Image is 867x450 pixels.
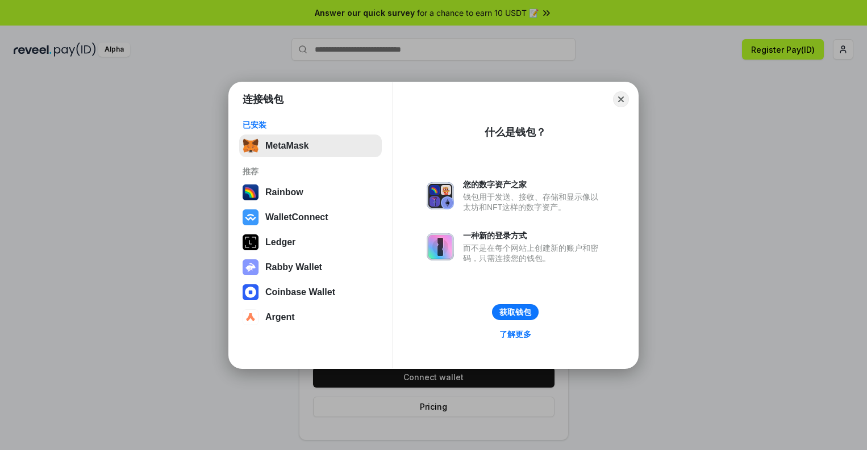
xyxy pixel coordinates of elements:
img: svg+xml,%3Csvg%20width%3D%2228%22%20height%3D%2228%22%20viewBox%3D%220%200%2028%2028%22%20fill%3D... [243,284,259,300]
img: svg+xml,%3Csvg%20width%3D%22120%22%20height%3D%22120%22%20viewBox%3D%220%200%20120%20120%22%20fil... [243,184,259,200]
div: Argent [265,312,295,322]
img: svg+xml,%3Csvg%20width%3D%2228%22%20height%3D%2228%22%20viewBox%3D%220%200%2028%2028%22%20fill%3D... [243,209,259,225]
div: Rabby Wallet [265,262,322,272]
div: 推荐 [243,166,378,176]
img: svg+xml,%3Csvg%20xmlns%3D%22http%3A%2F%2Fwww.w3.org%2F2000%2Fsvg%22%20width%3D%2228%22%20height%3... [243,234,259,250]
div: MetaMask [265,141,309,151]
div: 了解更多 [499,329,531,339]
button: Rainbow [239,181,382,204]
button: Rabby Wallet [239,256,382,279]
img: svg+xml,%3Csvg%20width%3D%2228%22%20height%3D%2228%22%20viewBox%3D%220%200%2028%2028%22%20fill%3D... [243,309,259,325]
button: Ledger [239,231,382,254]
h1: 连接钱包 [243,92,284,106]
div: 已安装 [243,120,378,130]
div: WalletConnect [265,212,328,222]
button: 获取钱包 [492,304,539,320]
button: Argent [239,306,382,329]
div: 而不是在每个网站上创建新的账户和密码，只需连接您的钱包。 [463,243,604,263]
div: Coinbase Wallet [265,287,335,297]
button: Coinbase Wallet [239,281,382,304]
button: WalletConnect [239,206,382,229]
div: 获取钱包 [499,307,531,317]
div: 什么是钱包？ [485,125,546,139]
img: svg+xml,%3Csvg%20xmlns%3D%22http%3A%2F%2Fwww.w3.org%2F2000%2Fsvg%22%20fill%3D%22none%22%20viewBox... [243,259,259,275]
div: Rainbow [265,187,303,197]
div: 您的数字资产之家 [463,179,604,190]
div: 钱包用于发送、接收、存储和显示像以太坊和NFT这样的数字资产。 [463,192,604,212]
img: svg+xml,%3Csvg%20xmlns%3D%22http%3A%2F%2Fwww.w3.org%2F2000%2Fsvg%22%20fill%3D%22none%22%20viewBox... [427,233,454,260]
img: svg+xml,%3Csvg%20xmlns%3D%22http%3A%2F%2Fwww.w3.org%2F2000%2Fsvg%22%20fill%3D%22none%22%20viewBox... [427,182,454,209]
img: svg+xml,%3Csvg%20fill%3D%22none%22%20height%3D%2233%22%20viewBox%3D%220%200%2035%2033%22%20width%... [243,138,259,154]
button: Close [613,91,629,107]
button: MetaMask [239,134,382,157]
a: 了解更多 [493,327,538,342]
div: Ledger [265,237,295,247]
div: 一种新的登录方式 [463,230,604,241]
